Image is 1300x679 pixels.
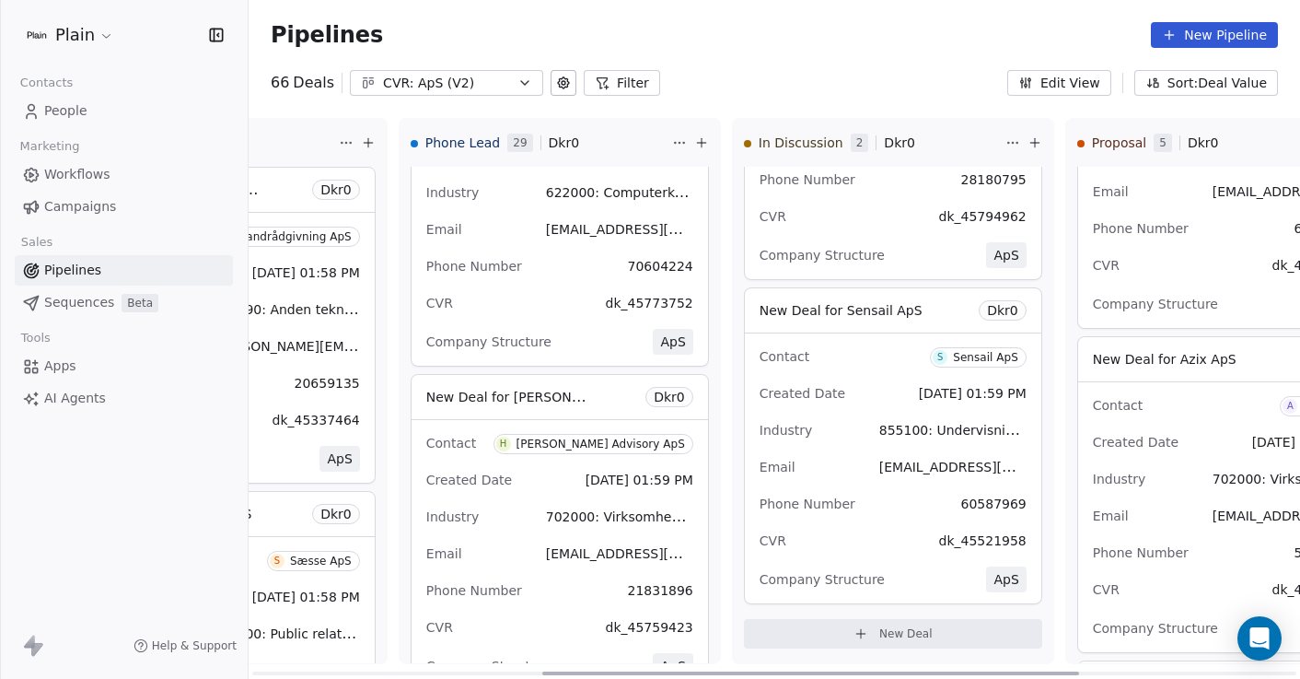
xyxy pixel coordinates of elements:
div: Open Intercom Messenger [1237,616,1282,661]
div: Sensail ApS [953,351,1017,364]
span: Email [1093,509,1129,523]
span: Company Structure [760,572,885,587]
span: dk_45794962 [939,209,1027,224]
div: In Discussion2Dkr0 [744,119,1002,167]
span: [EMAIL_ADDRESS][DOMAIN_NAME] [546,544,772,562]
span: Contact [760,349,809,364]
span: CVR [426,620,453,635]
span: [DATE] 01:58 PM [252,590,360,604]
span: People [44,101,87,121]
span: Proposal [1092,134,1146,152]
span: 2 [851,134,869,152]
span: Contact [1093,398,1143,413]
span: 21831896 [628,583,693,598]
span: Dkr 0 [549,134,580,152]
span: AI Agents [44,389,106,408]
span: Company Structure [1093,621,1218,636]
span: Deals [293,72,334,94]
span: Apps [44,357,76,376]
span: Company Structure [760,248,885,263]
span: [EMAIL_ADDRESS][DOMAIN_NAME] [879,458,1105,475]
span: Industry [760,423,813,438]
button: Plain [22,19,118,51]
button: Edit View [1007,70,1111,96]
span: Industry [426,509,480,524]
span: Dkr 0 [320,505,352,523]
span: Marketing [12,133,87,160]
span: 733000: Public relations og kommunikation [213,625,493,642]
span: CVR [1093,582,1120,597]
span: Email [426,222,462,237]
span: Created Date [426,473,512,487]
span: Created Date [760,386,845,401]
span: Phone Number [426,583,522,598]
span: Company Structure [1093,297,1218,311]
span: Industry [426,185,480,200]
a: People [15,96,233,126]
span: New Deal for [PERSON_NAME] Advisory ApS [426,388,710,405]
div: New Deal for Sensail ApSDkr0ContactSSensail ApSCreated Date[DATE] 01:59 PMIndustry855100: Undervi... [744,287,1042,604]
span: Created Date [1093,435,1178,450]
a: Workflows [15,159,233,190]
div: S [937,350,943,365]
span: ApS [327,451,352,466]
span: Phone Lead [425,134,500,152]
span: ApS [993,572,1018,587]
span: Email [760,460,795,474]
span: dk_45521958 [939,533,1027,548]
a: Apps [15,351,233,381]
span: 622000: Computerkonsulentbistand og forvaltning af computerfaciliteter [546,183,1016,201]
span: Email [426,546,462,561]
a: AI Agents [15,383,233,414]
button: New Deal [744,619,1042,649]
span: 702000: Virksomhedsrådgivning og anden ledelsesrådgivning [546,508,946,525]
span: Dkr 0 [654,388,685,406]
span: [EMAIL_ADDRESS][DOMAIN_NAME] [546,220,772,238]
span: [DATE] 01:59 PM [586,473,693,487]
span: Industry [1093,472,1146,486]
span: CVR [1093,258,1120,273]
span: 29 [507,134,532,152]
span: Dkr 0 [884,134,915,152]
div: Hyllekilde Brandrådgivning ApS [176,230,352,243]
span: Campaigns [44,197,116,217]
span: 70604224 [628,259,693,274]
span: Workflows [44,165,110,184]
span: dk_45773752 [606,296,693,310]
span: Dkr 0 [1188,134,1219,152]
div: Sæsse ApS [290,555,352,568]
div: Phone Lead29Dkr0 [411,119,668,167]
div: Industry622000: Computerkonsulentbistand og forvaltning af computerfaciliteterEmail[EMAIL_ADDRESS... [411,50,709,367]
button: Filter [584,70,660,96]
span: Contacts [12,69,81,97]
span: 855100: Undervisning inden for sport og fritid [879,421,1176,439]
div: CVR: ApS (V2) [383,74,510,93]
button: Sort: Deal Value [1134,70,1278,96]
span: In Discussion [759,134,843,152]
span: CVR [760,533,786,548]
div: [PERSON_NAME] Advisory ApS [517,438,685,451]
span: dk_45759423 [606,620,693,635]
span: [DATE] 01:59 PM [919,386,1027,401]
span: Contact [426,436,476,451]
span: 60587969 [961,497,1027,511]
a: Pipelines [15,255,233,286]
span: ApS [993,248,1018,263]
div: S [274,554,280,568]
span: Dkr 0 [320,181,352,199]
span: CVR [760,209,786,224]
span: Help & Support [152,638,237,653]
span: Sales [13,228,61,256]
span: New Deal for Azix ApS [1093,352,1236,367]
span: 28180795 [961,172,1027,187]
span: dk_45337464 [273,413,360,427]
span: Phone Number [426,259,522,274]
span: [DATE] 01:58 PM [252,265,360,280]
span: ApS [660,334,685,349]
span: 5 [1154,134,1172,152]
span: New Deal for Sensail ApS [760,303,923,318]
span: 20659135 [295,376,360,391]
a: SequencesBeta [15,287,233,318]
span: Phone Number [760,172,855,187]
span: Plain [55,23,95,47]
